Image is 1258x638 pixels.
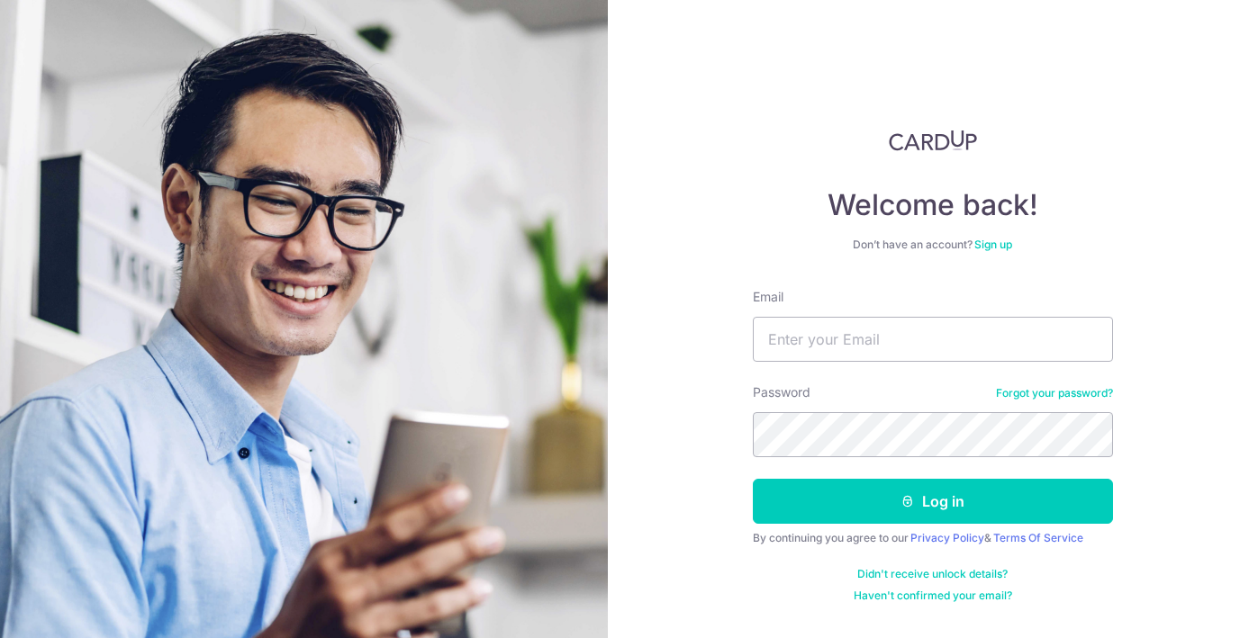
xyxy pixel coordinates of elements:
[753,531,1113,545] div: By continuing you agree to our &
[974,238,1012,251] a: Sign up
[854,589,1012,603] a: Haven't confirmed your email?
[889,130,977,151] img: CardUp Logo
[753,187,1113,223] h4: Welcome back!
[753,288,783,306] label: Email
[753,238,1113,252] div: Don’t have an account?
[753,479,1113,524] button: Log in
[857,567,1008,581] a: Didn't receive unlock details?
[910,531,984,544] a: Privacy Policy
[993,531,1083,544] a: Terms Of Service
[753,383,810,401] label: Password
[753,317,1113,362] input: Enter your Email
[996,386,1113,400] a: Forgot your password?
